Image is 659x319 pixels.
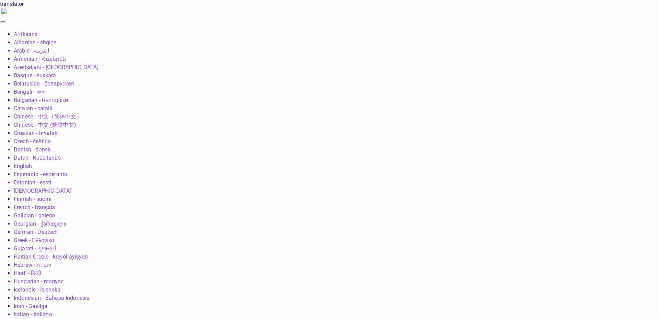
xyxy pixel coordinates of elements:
a: Italian - italiano [14,311,52,318]
a: Danish - dansk [14,146,50,153]
a: German - Deutsch [14,229,58,235]
a: Hindi - हिन्दी [14,270,41,276]
a: Bulgarian - български [14,97,68,103]
a: Basque - euskara [14,72,56,79]
a: Afrikaans [14,31,37,37]
a: [DEMOGRAPHIC_DATA] [14,187,71,194]
a: Chinese - 中文（简体中文） [14,113,82,120]
a: Hebrew - ‎‫עברית‬‎ [14,262,51,268]
a: Czech - čeština [14,138,51,145]
a: Azerbaijani - [GEOGRAPHIC_DATA] [14,64,99,70]
a: Galician - galego [14,212,55,219]
a: Hungarian - magyar [14,278,63,285]
a: Gujarati - ગુજરાતી [14,245,57,252]
a: French - français [14,204,55,210]
a: Greek - Ελληνικά [14,237,55,243]
a: Finnish - suomi [14,196,51,202]
a: Arabic - ‎‫العربية‬‎ [14,47,49,54]
a: Dutch - Nederlands [14,155,61,161]
a: Estonian - eesti [14,179,51,186]
a: Chinese - 中文 (繁體中文) [14,122,76,128]
a: Irish - Gaeilge [14,303,47,309]
a: Icelandic - íslenska [14,286,60,293]
a: Albanian - shqipe [14,39,57,46]
a: Esperanto - esperanto [14,171,67,178]
a: Indonesian - Bahasa Indonesia [14,295,90,301]
a: Catalan - català [14,105,53,112]
a: Armenian - Հայերէն [14,56,66,62]
a: English [14,163,32,169]
a: Georgian - ქართული [14,220,67,227]
a: Belarusian - беларуская [14,80,74,87]
a: Croatian - hrvatski [14,130,59,136]
img: right-arrow.png [1,9,7,14]
a: Bengali - বাংলা [14,89,45,95]
a: Haitian Creole - kreyòl ayisyen [14,253,88,260]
